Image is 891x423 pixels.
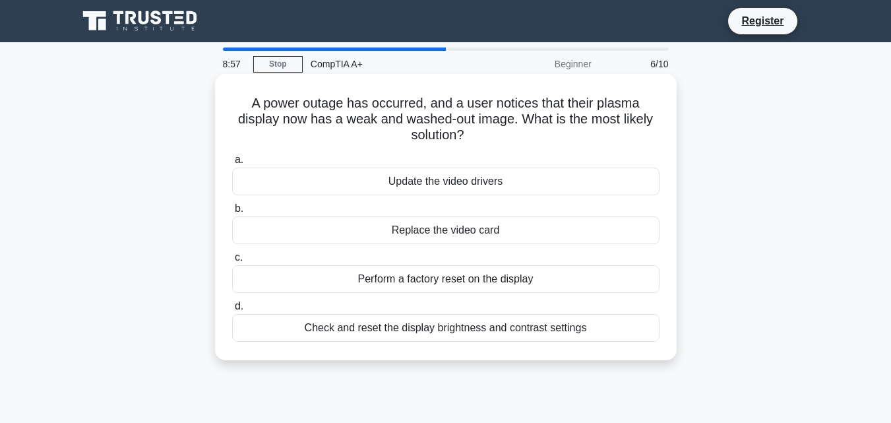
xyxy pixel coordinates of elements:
div: Replace the video card [232,216,660,244]
div: 8:57 [215,51,253,77]
div: CompTIA A+ [303,51,484,77]
div: Beginner [484,51,599,77]
span: c. [235,251,243,263]
span: a. [235,154,243,165]
span: b. [235,203,243,214]
a: Register [733,13,791,29]
div: Update the video drivers [232,168,660,195]
h5: A power outage has occurred, and a user notices that their plasma display now has a weak and wash... [231,95,661,144]
div: Check and reset the display brightness and contrast settings [232,314,660,342]
div: Perform a factory reset on the display [232,265,660,293]
a: Stop [253,56,303,73]
span: d. [235,300,243,311]
div: 6/10 [599,51,677,77]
